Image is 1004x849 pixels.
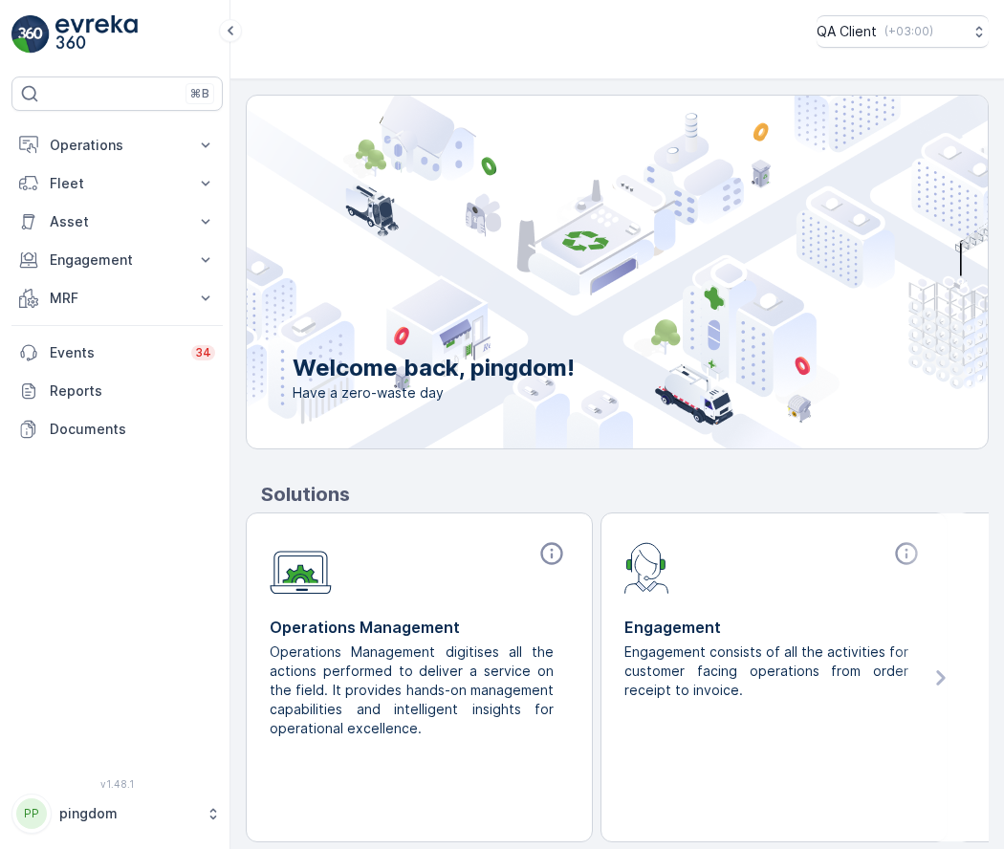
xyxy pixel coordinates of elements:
[11,164,223,203] button: Fleet
[884,24,933,39] p: ( +03:00 )
[50,420,215,439] p: Documents
[50,381,215,401] p: Reports
[261,480,989,509] p: Solutions
[293,383,575,403] span: Have a zero-waste day
[50,250,185,270] p: Engagement
[11,15,50,54] img: logo
[624,540,669,594] img: module-icon
[16,798,47,829] div: PP
[195,345,211,360] p: 34
[50,343,180,362] p: Events
[11,334,223,372] a: Events34
[11,410,223,448] a: Documents
[55,15,138,54] img: logo_light-DOdMpM7g.png
[50,136,185,155] p: Operations
[817,22,877,41] p: QA Client
[293,353,575,383] p: Welcome back, pingdom!
[161,96,988,448] img: city illustration
[50,212,185,231] p: Asset
[190,86,209,101] p: ⌘B
[11,126,223,164] button: Operations
[11,778,223,790] span: v 1.48.1
[11,794,223,834] button: PPpingdom
[11,372,223,410] a: Reports
[11,279,223,317] button: MRF
[270,616,569,639] p: Operations Management
[11,241,223,279] button: Engagement
[50,289,185,308] p: MRF
[624,642,908,700] p: Engagement consists of all the activities for customer facing operations from order receipt to in...
[270,540,332,595] img: module-icon
[624,616,924,639] p: Engagement
[270,642,554,738] p: Operations Management digitises all the actions performed to deliver a service on the field. It p...
[817,15,989,48] button: QA Client(+03:00)
[59,804,196,823] p: pingdom
[50,174,185,193] p: Fleet
[11,203,223,241] button: Asset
